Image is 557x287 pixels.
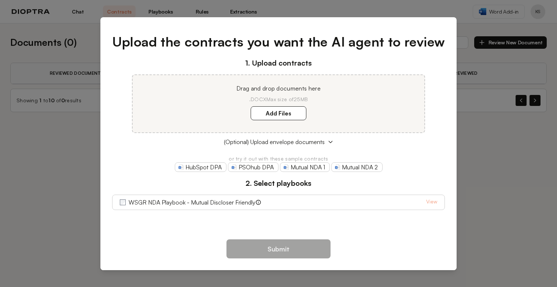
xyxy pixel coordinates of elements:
[141,84,416,93] p: Drag and drop documents here
[112,178,445,189] h3: 2. Select playbooks
[141,96,416,103] p: .DOCX Max size of 25MB
[224,137,325,146] span: (Optional) Upload envelope documents
[280,162,330,172] a: Mutual NDA 1
[175,162,226,172] a: HubSpot DPA
[251,106,306,120] label: Add Files
[112,155,445,162] p: or try it out with these sample contracts
[228,162,278,172] a: PSOhub DPA
[112,58,445,69] h3: 1. Upload contracts
[226,239,331,258] button: Submit
[426,198,437,207] a: View
[129,198,255,207] label: WSGR NDA Playbook - Mutual Discloser Friendly
[331,162,383,172] a: Mutual NDA 2
[112,32,445,52] h1: Upload the contracts you want the AI agent to review
[112,137,445,146] button: (Optional) Upload envelope documents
